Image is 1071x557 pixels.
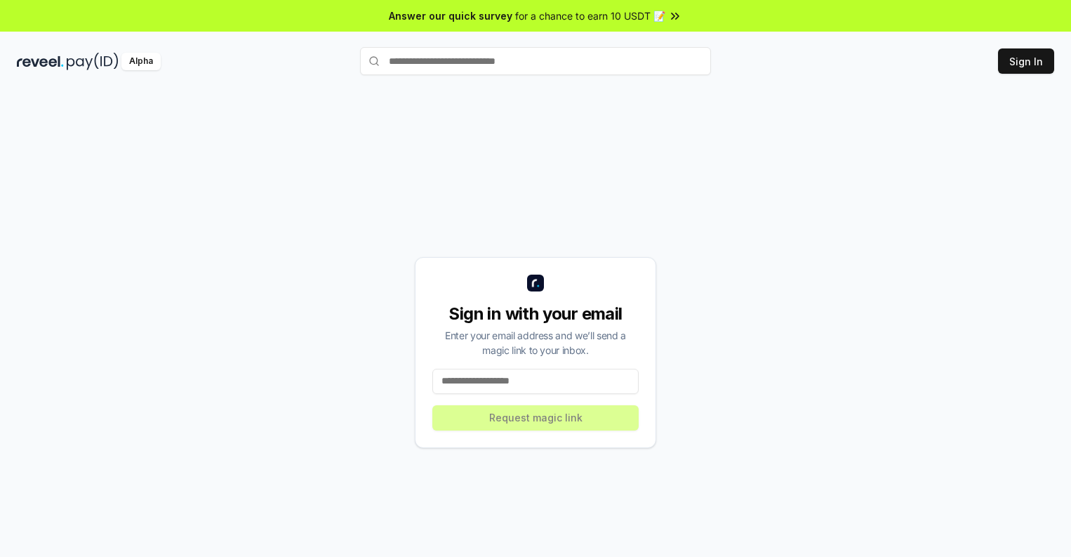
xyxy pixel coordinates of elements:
[121,53,161,70] div: Alpha
[527,275,544,291] img: logo_small
[17,53,64,70] img: reveel_dark
[389,8,512,23] span: Answer our quick survey
[432,328,639,358] div: Enter your email address and we’ll send a magic link to your inbox.
[515,8,665,23] span: for a chance to earn 10 USDT 📝
[432,303,639,325] div: Sign in with your email
[67,53,119,70] img: pay_id
[998,48,1054,74] button: Sign In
